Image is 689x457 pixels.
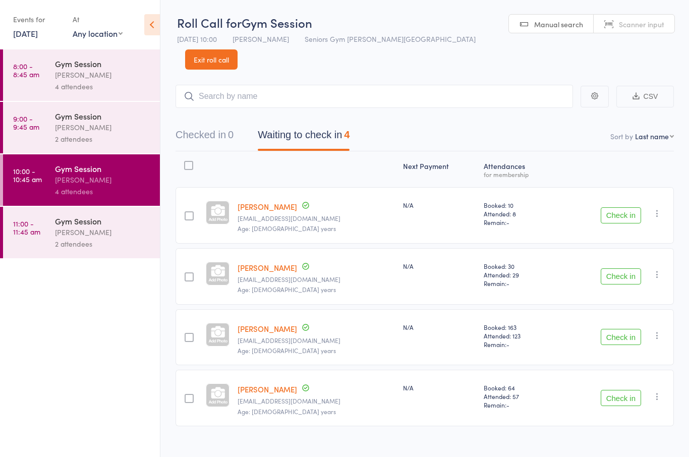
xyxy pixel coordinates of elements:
div: Atten­dances [480,156,559,183]
span: Booked: 30 [484,262,555,270]
a: 8:00 -8:45 amGym Session[PERSON_NAME]4 attendees [3,49,160,101]
div: N/A [403,383,476,392]
div: Last name [635,131,669,141]
a: [PERSON_NAME] [238,384,297,394]
span: Attended: 57 [484,392,555,401]
span: Gym Session [242,14,312,31]
a: [PERSON_NAME] [238,262,297,273]
span: - [506,340,509,349]
div: 2 attendees [55,238,151,250]
div: [PERSON_NAME] [55,69,151,81]
a: [DATE] [13,28,38,39]
div: Gym Session [55,215,151,226]
span: - [506,218,509,226]
span: Scanner input [619,19,664,29]
time: 11:00 - 11:45 am [13,219,40,236]
div: Next Payment [399,156,480,183]
span: Remain: [484,401,555,409]
div: 2 attendees [55,133,151,145]
div: [PERSON_NAME] [55,226,151,238]
span: Remain: [484,340,555,349]
span: Attended: 29 [484,270,555,279]
div: 4 attendees [55,81,151,92]
time: 8:00 - 8:45 am [13,62,39,78]
span: Booked: 10 [484,201,555,209]
a: 10:00 -10:45 amGym Session[PERSON_NAME]4 attendees [3,154,160,206]
a: Exit roll call [185,49,238,70]
span: Remain: [484,218,555,226]
span: Manual search [534,19,583,29]
div: Gym Session [55,58,151,69]
div: Events for [13,11,63,28]
button: CSV [616,86,674,107]
a: 9:00 -9:45 amGym Session[PERSON_NAME]2 attendees [3,102,160,153]
span: Booked: 64 [484,383,555,392]
div: 4 attendees [55,186,151,197]
span: Attended: 123 [484,331,555,340]
small: michelledianeelliott@gmail.com [238,337,395,344]
div: N/A [403,201,476,209]
span: Remain: [484,279,555,288]
div: [PERSON_NAME] [55,174,151,186]
span: Booked: 163 [484,323,555,331]
small: mrcostello@optusnet.com.au [238,215,395,222]
div: N/A [403,323,476,331]
div: Any location [73,28,123,39]
div: Gym Session [55,163,151,174]
span: Age: [DEMOGRAPHIC_DATA] years [238,224,336,233]
label: Sort by [610,131,633,141]
div: 0 [228,129,234,140]
a: 11:00 -11:45 amGym Session[PERSON_NAME]2 attendees [3,207,160,258]
span: Attended: 8 [484,209,555,218]
button: Check in [601,329,641,345]
span: - [506,401,509,409]
div: 4 [344,129,350,140]
div: for membership [484,171,555,178]
span: Age: [DEMOGRAPHIC_DATA] years [238,285,336,294]
input: Search by name [176,85,573,108]
button: Check in [601,207,641,223]
span: Age: [DEMOGRAPHIC_DATA] years [238,407,336,416]
span: - [506,279,509,288]
small: t_katsigiannis@hotmail.com [238,397,395,405]
span: [DATE] 10:00 [177,34,217,44]
small: mrcostello@optusnet.com.au [238,276,395,283]
div: N/A [403,262,476,270]
time: 9:00 - 9:45 am [13,115,39,131]
div: At [73,11,123,28]
div: [PERSON_NAME] [55,122,151,133]
a: [PERSON_NAME] [238,201,297,212]
span: Roll Call for [177,14,242,31]
span: [PERSON_NAME] [233,34,289,44]
span: Seniors Gym [PERSON_NAME][GEOGRAPHIC_DATA] [305,34,476,44]
time: 10:00 - 10:45 am [13,167,42,183]
div: Gym Session [55,110,151,122]
button: Checked in0 [176,124,234,151]
button: Waiting to check in4 [258,124,350,151]
a: [PERSON_NAME] [238,323,297,334]
button: Check in [601,390,641,406]
span: Age: [DEMOGRAPHIC_DATA] years [238,346,336,355]
button: Check in [601,268,641,284]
